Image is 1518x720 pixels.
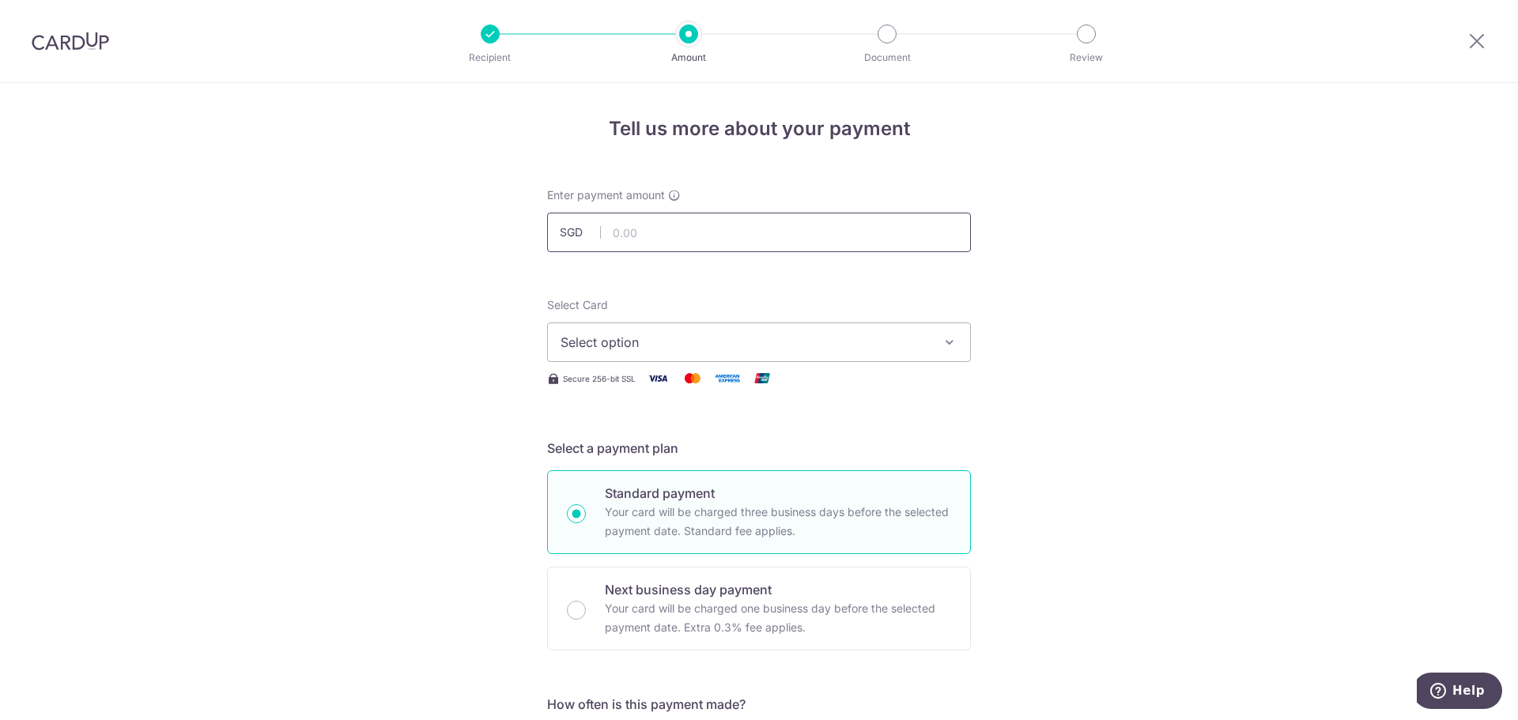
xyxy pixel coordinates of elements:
h5: Select a payment plan [547,439,971,458]
p: Document [829,50,946,66]
p: Amount [630,50,747,66]
img: American Express [712,368,743,388]
h5: How often is this payment made? [547,695,971,714]
p: Your card will be charged three business days before the selected payment date. Standard fee appl... [605,503,951,541]
img: Union Pay [746,368,778,388]
button: Select option [547,322,971,362]
p: Review [1028,50,1145,66]
p: Standard payment [605,484,951,503]
p: Your card will be charged one business day before the selected payment date. Extra 0.3% fee applies. [605,599,951,637]
span: SGD [560,224,601,240]
p: Next business day payment [605,580,951,599]
input: 0.00 [547,213,971,252]
p: Recipient [432,50,549,66]
iframe: Opens a widget where you can find more information [1417,673,1502,712]
span: translation missing: en.payables.payment_networks.credit_card.summary.labels.select_card [547,298,608,311]
h4: Tell us more about your payment [547,115,971,143]
img: Mastercard [677,368,708,388]
img: Visa [642,368,674,388]
img: CardUp [32,32,109,51]
span: Select option [561,333,929,352]
span: Secure 256-bit SSL [563,372,636,385]
span: Enter payment amount [547,187,665,203]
